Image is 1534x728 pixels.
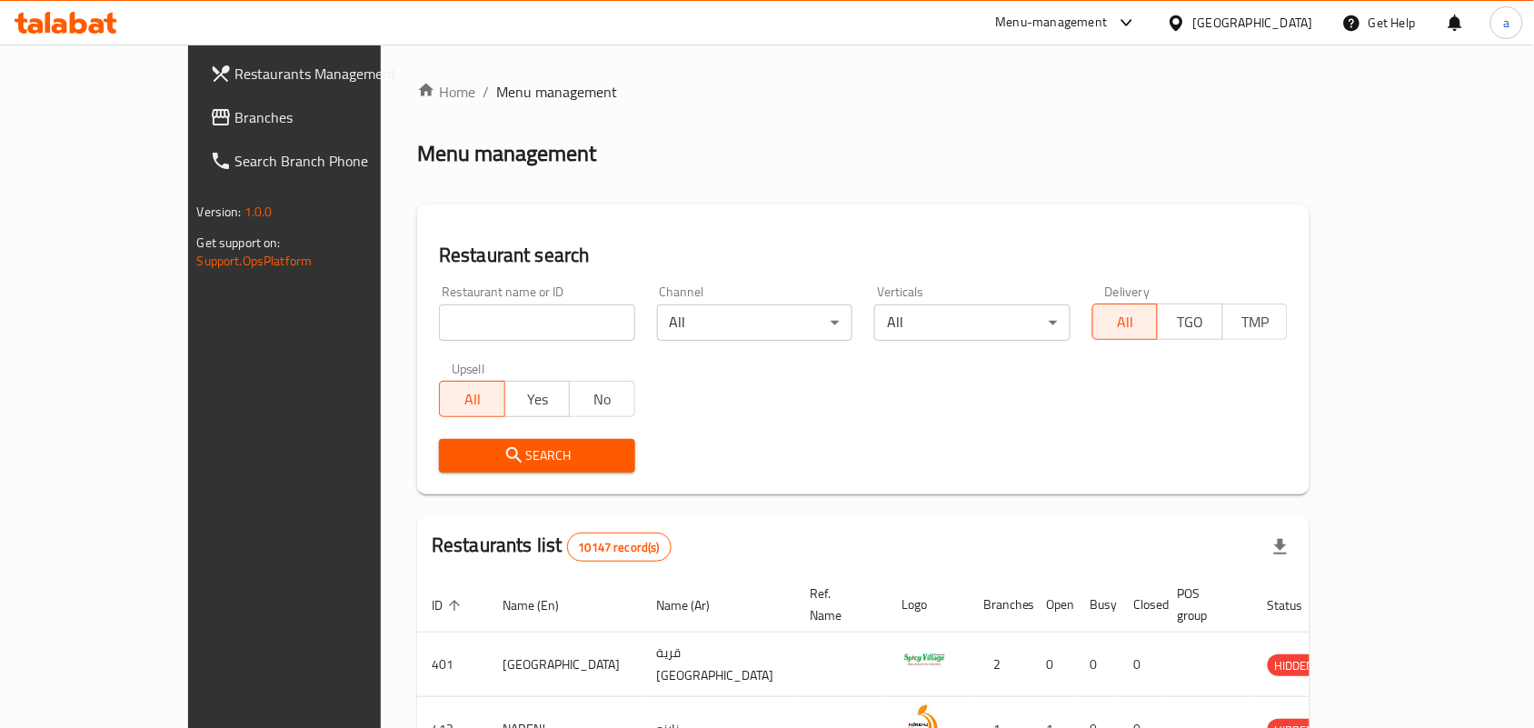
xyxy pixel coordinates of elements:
td: 0 [1076,633,1120,697]
span: Ref. Name [810,583,865,626]
button: Search [439,439,635,473]
span: TGO [1165,309,1216,335]
li: / [483,81,489,103]
div: Total records count [567,533,672,562]
span: Status [1268,594,1327,616]
button: All [439,381,505,417]
span: Name (Ar) [656,594,733,616]
div: Export file [1259,525,1302,569]
span: Version: [197,200,242,224]
span: 1.0.0 [244,200,273,224]
nav: breadcrumb [417,81,1310,103]
h2: Restaurant search [439,242,1288,269]
span: Menu management [496,81,617,103]
th: Busy [1076,577,1120,633]
div: All [657,304,853,341]
th: Logo [887,577,969,633]
h2: Menu management [417,139,596,168]
span: Search Branch Phone [235,150,430,172]
span: All [447,386,498,413]
span: All [1101,309,1151,335]
div: All [874,304,1071,341]
span: Get support on: [197,231,281,254]
a: Home [417,81,475,103]
td: قرية [GEOGRAPHIC_DATA] [642,633,795,697]
span: 10147 record(s) [568,539,671,556]
span: POS group [1178,583,1231,626]
div: Menu-management [996,12,1108,34]
span: Search [453,444,621,467]
span: a [1503,13,1509,33]
span: Yes [513,386,563,413]
span: HIDDEN [1268,655,1322,676]
button: TGO [1157,304,1223,340]
button: TMP [1222,304,1289,340]
label: Upsell [452,363,485,375]
td: 401 [417,633,488,697]
span: Name (En) [503,594,583,616]
th: Branches [969,577,1032,633]
button: All [1092,304,1159,340]
label: Delivery [1105,285,1150,298]
div: HIDDEN [1268,654,1322,676]
td: 0 [1032,633,1076,697]
span: ID [432,594,466,616]
th: Open [1032,577,1076,633]
th: Closed [1120,577,1163,633]
button: No [569,381,635,417]
span: Restaurants Management [235,63,430,85]
td: 2 [969,633,1032,697]
input: Search for restaurant name or ID.. [439,304,635,341]
span: No [577,386,628,413]
button: Yes [504,381,571,417]
span: TMP [1230,309,1281,335]
a: Support.OpsPlatform [197,249,313,273]
div: [GEOGRAPHIC_DATA] [1193,13,1313,33]
img: Spicy Village [901,638,947,683]
td: [GEOGRAPHIC_DATA] [488,633,642,697]
a: Search Branch Phone [195,139,444,183]
span: Branches [235,106,430,128]
a: Restaurants Management [195,52,444,95]
td: 0 [1120,633,1163,697]
h2: Restaurants list [432,532,672,562]
a: Branches [195,95,444,139]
